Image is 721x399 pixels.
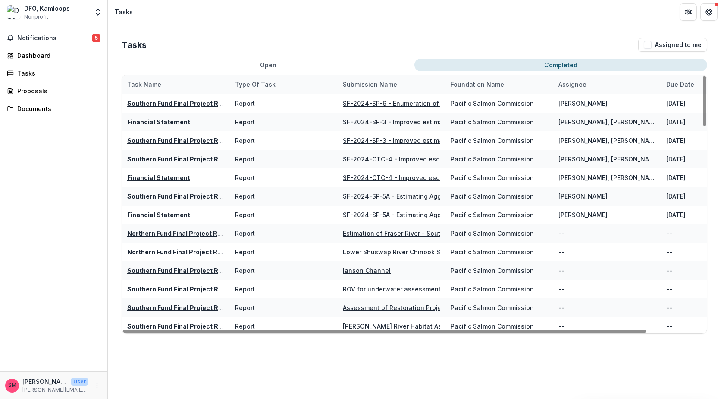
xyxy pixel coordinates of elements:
[235,210,255,219] div: Report
[666,322,672,331] div: --
[17,69,97,78] div: Tasks
[127,174,190,181] a: Financial Statement
[451,99,534,108] div: Pacific Salmon Commission
[343,230,704,237] a: Estimation of Fraser River - South [PERSON_NAME] Age [DEMOGRAPHIC_DATA].3 Chinook Aggregate Escap...
[666,192,686,201] div: [DATE]
[230,75,338,94] div: Type of Task
[22,377,67,386] p: [PERSON_NAME]
[122,80,166,89] div: Task Name
[235,155,255,164] div: Report
[127,137,235,144] u: Southern Fund Final Project Report
[666,210,686,219] div: [DATE]
[3,31,104,45] button: Notifications5
[230,80,281,89] div: Type of Task
[338,75,445,94] div: Submission Name
[343,211,699,218] a: SF-2024-SP-5A - Estimating Aggregate Coho Salmon Escapement to the Lower Fraser Management Unit (...
[71,378,88,386] p: User
[666,155,686,164] div: [DATE]
[235,173,255,182] div: Report
[451,210,534,219] div: Pacific Salmon Commission
[680,3,697,21] button: Partners
[127,118,190,126] a: Financial Statement
[451,155,534,164] div: Pacific Salmon Commission
[127,267,235,274] a: Southern Fund Final Project Report
[127,100,235,107] a: Southern Fund Final Project Report
[451,266,534,275] div: Pacific Salmon Commission
[127,304,235,311] u: Southern Fund Final Project Report
[666,173,686,182] div: [DATE]
[127,211,190,218] a: Financial Statement
[343,267,391,274] a: Ianson Channel
[666,117,686,127] div: [DATE]
[558,99,608,108] div: [PERSON_NAME]
[343,118,683,126] a: SF-2024-SP-3 - Improved estimates of escapement, survival and exploitation for Nicomen Slough Coh...
[235,99,255,108] div: Report
[558,285,564,294] div: --
[111,6,136,18] nav: breadcrumb
[558,155,656,164] div: [PERSON_NAME], [PERSON_NAME]
[235,303,255,312] div: Report
[3,84,104,98] a: Proposals
[8,383,16,388] div: Sara Martin
[666,247,672,256] div: --
[558,303,564,312] div: --
[92,3,104,21] button: Open entity switcher
[235,229,255,238] div: Report
[115,7,133,16] div: Tasks
[558,210,608,219] div: [PERSON_NAME]
[127,323,235,330] a: Southern Fund Final Project Report
[235,117,255,127] div: Report
[343,100,563,107] a: SF-2024-SP-6 - Enumeration of Coho Salmon in the [GEOGRAPHIC_DATA]
[451,117,534,127] div: Pacific Salmon Commission
[235,247,255,256] div: Report
[17,35,92,42] span: Notifications
[343,304,505,311] a: Assessment of Restoration Projects and Prescriptions
[3,66,104,80] a: Tasks
[127,248,234,256] a: Northern Fund Final Project Report
[127,285,235,293] a: Southern Fund Final Project Report
[22,386,88,394] p: [PERSON_NAME][EMAIL_ADDRESS][PERSON_NAME][DOMAIN_NAME]
[343,193,699,200] u: SF-2024-SP-5A - Estimating Aggregate Coho Salmon Escapement to the Lower Fraser Management Unit (...
[638,38,707,52] button: Assigned to me
[343,137,683,144] a: SF-2024-SP-3 - Improved estimates of escapement, survival and exploitation for Nicomen Slough Coh...
[666,303,672,312] div: --
[127,155,235,163] a: Southern Fund Final Project Report
[3,101,104,116] a: Documents
[414,59,707,71] button: Completed
[343,248,713,256] a: Lower Shuswap River Chinook Salmon Indicator Stock (Fraser River Summer-run Age [DEMOGRAPHIC_DATA...
[451,173,534,182] div: Pacific Salmon Commission
[235,285,255,294] div: Report
[17,51,97,60] div: Dashboard
[558,247,564,256] div: --
[451,247,534,256] div: Pacific Salmon Commission
[3,48,104,63] a: Dashboard
[700,3,718,21] button: Get Help
[343,285,500,293] a: ROV for underwater assessment of sockeye salmon
[666,229,672,238] div: --
[92,34,100,42] span: 5
[24,4,70,13] div: DFO, Kamloops
[122,40,147,50] h2: Tasks
[666,99,686,108] div: [DATE]
[553,75,661,94] div: Assignee
[558,117,656,127] div: [PERSON_NAME], [PERSON_NAME]
[558,136,656,145] div: [PERSON_NAME], [PERSON_NAME]
[343,323,471,330] a: [PERSON_NAME] River Habitat Assessment
[122,75,230,94] div: Task Name
[553,80,592,89] div: Assignee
